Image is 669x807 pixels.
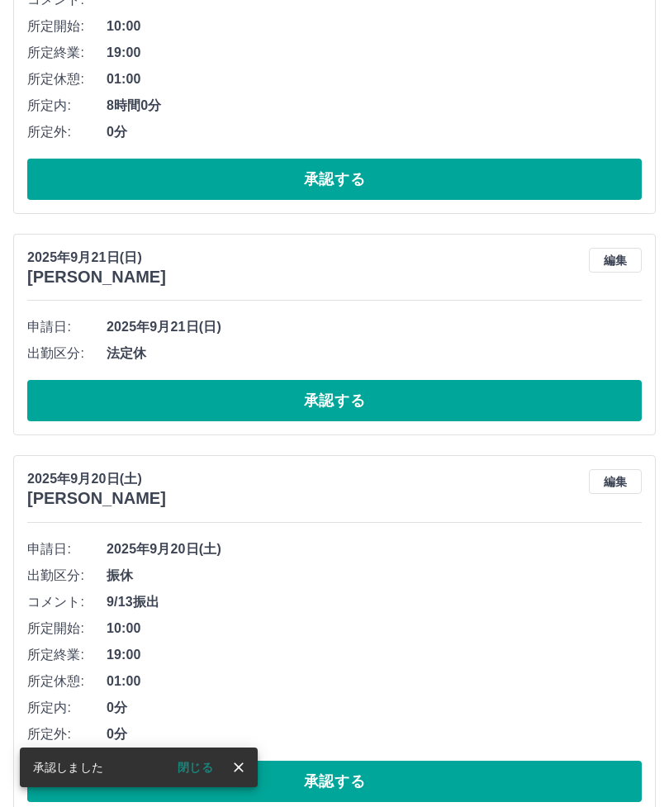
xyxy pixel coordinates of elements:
span: 所定外: [27,724,107,744]
span: 所定開始: [27,619,107,638]
span: 法定休 [107,344,642,363]
div: 承認しました [33,752,103,782]
button: 承認する [27,159,642,200]
span: 所定外: [27,122,107,142]
span: 2025年9月21日(日) [107,317,642,337]
span: 01:00 [107,69,642,89]
span: 所定終業: [27,43,107,63]
span: 出勤区分: [27,566,107,586]
p: 2025年9月21日(日) [27,248,166,268]
span: 9/13振出 [107,592,642,612]
span: 10:00 [107,17,642,36]
button: 承認する [27,380,642,421]
span: 2025年9月20日(土) [107,539,642,559]
span: 振休 [107,566,642,586]
span: 01:00 [107,672,642,691]
button: 編集 [589,469,642,494]
button: 閉じる [164,755,226,780]
span: 19:00 [107,43,642,63]
span: 所定内: [27,96,107,116]
span: 0分 [107,122,642,142]
span: 8時間0分 [107,96,642,116]
span: 申請日: [27,317,107,337]
span: 申請日: [27,539,107,559]
span: 所定開始: [27,17,107,36]
span: 出勤区分: [27,344,107,363]
span: 所定内: [27,698,107,718]
span: コメント: [27,592,107,612]
span: 10:00 [107,619,642,638]
span: 所定休憩: [27,69,107,89]
p: 2025年9月20日(土) [27,469,166,489]
span: 19:00 [107,645,642,665]
h3: [PERSON_NAME] [27,489,166,508]
button: close [226,755,251,780]
span: 0分 [107,698,642,718]
button: 編集 [589,248,642,273]
span: 所定終業: [27,645,107,665]
span: 所定休憩: [27,672,107,691]
h3: [PERSON_NAME] [27,268,166,287]
button: 承認する [27,761,642,802]
span: 0分 [107,724,642,744]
